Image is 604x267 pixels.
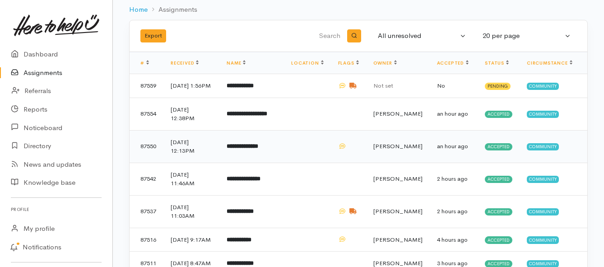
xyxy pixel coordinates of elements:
div: 20 per page [483,31,563,41]
td: 87542 [130,163,163,195]
td: 87559 [130,74,163,98]
td: 87516 [130,228,163,252]
a: Name [227,60,246,66]
span: Pending [485,83,511,90]
a: Owner [373,60,397,66]
time: 2 hours ago [437,207,468,215]
button: Export [140,29,166,42]
li: Assignments [148,5,197,15]
a: Home [129,5,148,15]
span: Accepted [485,176,512,183]
span: Community [527,208,559,215]
td: [DATE] 11:46AM [163,163,219,195]
time: an hour ago [437,110,468,117]
a: Accepted [437,60,469,66]
time: 4 hours ago [437,236,468,244]
span: [PERSON_NAME] [373,175,423,183]
td: 87537 [130,195,163,228]
span: Accepted [485,111,512,118]
a: Received [171,60,199,66]
span: [PERSON_NAME] [373,142,423,150]
span: Community [527,236,559,244]
div: All unresolved [378,31,458,41]
span: No [437,82,445,89]
span: [PERSON_NAME] [373,259,423,267]
td: [DATE] 9:17AM [163,228,219,252]
span: Community [527,143,559,150]
a: Status [485,60,509,66]
a: Circumstance [527,60,572,66]
span: Community [527,83,559,90]
span: Accepted [485,143,512,150]
td: [DATE] 12:13PM [163,130,219,163]
input: Search [256,25,342,47]
a: Flags [338,60,359,66]
a: # [140,60,149,66]
span: Community [527,111,559,118]
td: [DATE] 12:38PM [163,98,219,130]
button: 20 per page [477,27,576,45]
td: 87550 [130,130,163,163]
button: All unresolved [372,27,472,45]
span: [PERSON_NAME] [373,110,423,117]
span: Not set [373,82,393,89]
a: Location [291,60,323,66]
span: [PERSON_NAME] [373,236,423,244]
time: 3 hours ago [437,259,468,267]
td: 87554 [130,98,163,130]
time: an hour ago [437,142,468,150]
td: [DATE] 1:56PM [163,74,219,98]
span: Accepted [485,208,512,215]
span: Accepted [485,236,512,244]
h6: Profile [11,203,102,215]
span: [PERSON_NAME] [373,207,423,215]
td: [DATE] 11:03AM [163,195,219,228]
span: Community [527,176,559,183]
time: 2 hours ago [437,175,468,183]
